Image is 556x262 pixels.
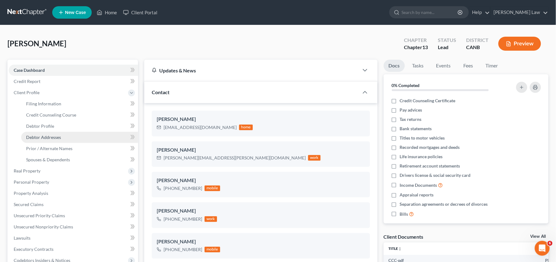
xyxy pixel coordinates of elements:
[164,185,202,191] div: [PHONE_NUMBER]
[400,154,443,160] span: Life insurance policies
[431,60,456,72] a: Events
[398,247,402,251] i: unfold_more
[65,10,86,15] span: New Case
[438,44,456,51] div: Lead
[9,188,138,199] a: Property Analysis
[14,202,44,207] span: Secured Claims
[164,124,237,131] div: [EMAIL_ADDRESS][DOMAIN_NAME]
[384,233,424,240] div: Client Documents
[400,144,460,150] span: Recorded mortgages and deeds
[400,211,408,217] span: Bills
[14,179,49,185] span: Personal Property
[481,60,503,72] a: Timer
[14,90,39,95] span: Client Profile
[404,37,428,44] div: Chapter
[9,221,138,232] a: Unsecured Nonpriority Claims
[422,44,428,50] span: 13
[164,216,202,222] div: [PHONE_NUMBER]
[548,241,553,246] span: 6
[308,155,321,161] div: work
[531,234,546,239] a: View All
[14,79,40,84] span: Credit Report
[14,213,65,218] span: Unsecured Priority Claims
[26,101,61,106] span: Filing Information
[458,60,478,72] a: Fees
[26,157,70,162] span: Spouses & Dependents
[400,192,434,198] span: Appraisal reports
[9,76,138,87] a: Credit Report
[384,60,405,72] a: Docs
[392,83,420,88] strong: 0% Completed
[14,67,45,73] span: Case Dashboard
[9,199,138,210] a: Secured Claims
[205,247,220,252] div: mobile
[205,216,217,222] div: work
[9,232,138,244] a: Lawsuits
[9,244,138,255] a: Executory Contracts
[26,112,76,117] span: Credit Counseling Course
[389,246,402,251] a: Titleunfold_more
[157,207,365,215] div: [PERSON_NAME]
[152,67,351,74] div: Updates & News
[400,98,456,104] span: Credit Counseling Certificate
[535,241,550,256] iframe: Intercom live chat
[205,186,220,191] div: mobile
[157,177,365,184] div: [PERSON_NAME]
[157,238,365,246] div: [PERSON_NAME]
[14,168,40,173] span: Real Property
[400,107,422,113] span: Pay advices
[157,146,365,154] div: [PERSON_NAME]
[400,163,460,169] span: Retirement account statements
[9,65,138,76] a: Case Dashboard
[157,116,365,123] div: [PERSON_NAME]
[21,98,138,109] a: Filing Information
[498,37,541,51] button: Preview
[239,125,253,130] div: home
[14,224,73,229] span: Unsecured Nonpriority Claims
[14,246,53,252] span: Executory Contracts
[466,37,489,44] div: District
[438,37,456,44] div: Status
[400,126,432,132] span: Bank statements
[120,7,160,18] a: Client Portal
[491,7,548,18] a: [PERSON_NAME] Law
[21,121,138,132] a: Debtor Profile
[164,155,306,161] div: [PERSON_NAME][EMAIL_ADDRESS][PERSON_NAME][DOMAIN_NAME]
[14,191,48,196] span: Property Analysis
[9,210,138,221] a: Unsecured Priority Claims
[26,135,61,140] span: Debtor Addresses
[164,246,202,253] div: [PHONE_NUMBER]
[400,135,445,141] span: Titles to motor vehicles
[21,109,138,121] a: Credit Counseling Course
[21,154,138,165] a: Spouses & Dependents
[402,7,459,18] input: Search by name...
[400,182,437,188] span: Income Documents
[469,7,490,18] a: Help
[26,123,54,129] span: Debtor Profile
[407,60,429,72] a: Tasks
[400,201,488,207] span: Separation agreements or decrees of divorces
[26,146,72,151] span: Prior / Alternate Names
[400,172,471,178] span: Drivers license & social security card
[94,7,120,18] a: Home
[7,39,66,48] span: [PERSON_NAME]
[152,89,169,95] span: Contact
[404,44,428,51] div: Chapter
[466,44,489,51] div: CANB
[21,132,138,143] a: Debtor Addresses
[14,235,30,241] span: Lawsuits
[21,143,138,154] a: Prior / Alternate Names
[400,116,422,122] span: Tax returns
